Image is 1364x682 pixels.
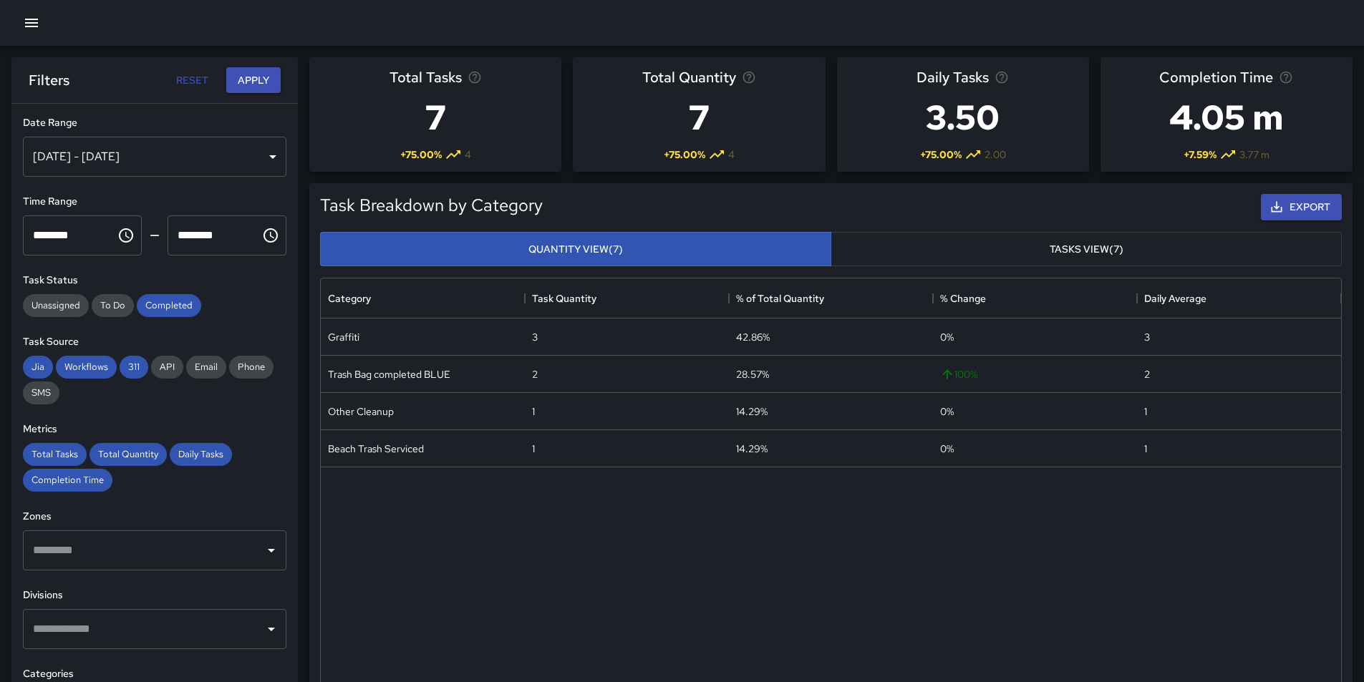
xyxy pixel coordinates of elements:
div: API [151,356,183,379]
svg: Total task quantity in the selected period, compared to the previous period. [742,70,756,84]
span: Phone [229,361,274,373]
span: + 75.00 % [664,147,705,162]
div: To Do [92,294,134,317]
div: Email [186,356,226,379]
div: SMS [23,381,59,404]
div: 1 [532,404,535,419]
button: Open [261,619,281,639]
div: [DATE] - [DATE] [23,137,286,177]
div: Unassigned [23,294,89,317]
span: Completion Time [23,474,112,486]
h6: Task Source [23,334,286,350]
h6: Zones [23,509,286,525]
div: Graffiti [328,330,359,344]
div: Category [321,278,525,318]
div: Workflows [56,356,117,379]
div: Trash Bag completed BLUE [328,367,450,381]
h5: Task Breakdown by Category [320,194,543,217]
span: 100 % [940,367,977,381]
span: 0 % [940,330,954,344]
div: Category [328,278,371,318]
div: 3 [1144,330,1150,344]
span: Daily Tasks [916,66,989,89]
div: % of Total Quantity [729,278,933,318]
span: SMS [23,386,59,399]
span: + 75.00 % [400,147,442,162]
button: Quantity View(7) [320,232,831,267]
span: 4 [728,147,735,162]
button: Reset [169,67,215,94]
span: 4 [465,147,471,162]
span: Jia [23,361,53,373]
svg: Total number of tasks in the selected period, compared to the previous period. [468,70,482,84]
div: 311 [120,356,148,379]
button: Apply [226,67,281,94]
div: 2 [1144,367,1150,381]
h3: 4.05 m [1159,89,1293,146]
span: 311 [120,361,148,373]
h3: 7 [642,89,756,146]
div: Daily Tasks [170,443,232,466]
div: 14.29% [736,404,768,419]
span: Email [186,361,226,373]
h6: Metrics [23,422,286,437]
h6: Categories [23,666,286,682]
div: % Change [940,278,986,318]
button: Open [261,540,281,560]
span: Total Tasks [23,448,87,460]
div: Daily Average [1144,278,1206,318]
div: Completion Time [23,469,112,492]
div: 28.57% [736,367,769,381]
span: Total Quantity [642,66,736,89]
h3: 7 [390,89,482,146]
div: Other Cleanup [328,404,394,419]
h6: Time Range [23,194,286,210]
span: Completion Time [1159,66,1273,89]
div: Phone [229,356,274,379]
div: Jia [23,356,53,379]
div: % of Total Quantity [736,278,824,318]
span: Daily Tasks [170,448,232,460]
span: + 7.59 % [1184,147,1217,162]
div: 14.29% [736,442,768,456]
button: Choose time, selected time is 12:00 AM [112,221,140,250]
div: Completed [137,294,201,317]
div: Total Quantity [90,443,167,466]
span: 0 % [940,404,954,419]
div: % Change [933,278,1137,318]
div: 2 [532,367,538,381]
div: 1 [1144,442,1147,456]
button: Choose time, selected time is 11:59 PM [256,221,285,250]
h3: 3.50 [916,89,1009,146]
span: To Do [92,299,134,311]
span: Total Tasks [390,66,462,89]
div: Task Quantity [532,278,596,318]
button: Export [1261,194,1342,220]
h6: Filters [29,69,69,92]
div: Daily Average [1137,278,1341,318]
span: 0 % [940,442,954,456]
span: Completed [137,299,201,311]
span: Unassigned [23,299,89,311]
span: + 75.00 % [920,147,962,162]
div: Total Tasks [23,443,87,466]
div: 3 [532,330,538,344]
span: API [151,361,183,373]
div: Beach Trash Serviced [328,442,424,456]
h6: Date Range [23,115,286,131]
span: 2.00 [985,147,1006,162]
span: Total Quantity [90,448,167,460]
h6: Task Status [23,273,286,288]
h6: Divisions [23,588,286,603]
div: Task Quantity [525,278,729,318]
span: Workflows [56,361,117,373]
svg: Average number of tasks per day in the selected period, compared to the previous period. [995,70,1009,84]
div: 1 [532,442,535,456]
span: 3.77 m [1239,147,1269,162]
svg: Average time taken to complete tasks in the selected period, compared to the previous period. [1279,70,1293,84]
div: 42.86% [736,330,770,344]
div: 1 [1144,404,1147,419]
button: Tasks View(7) [831,232,1342,267]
